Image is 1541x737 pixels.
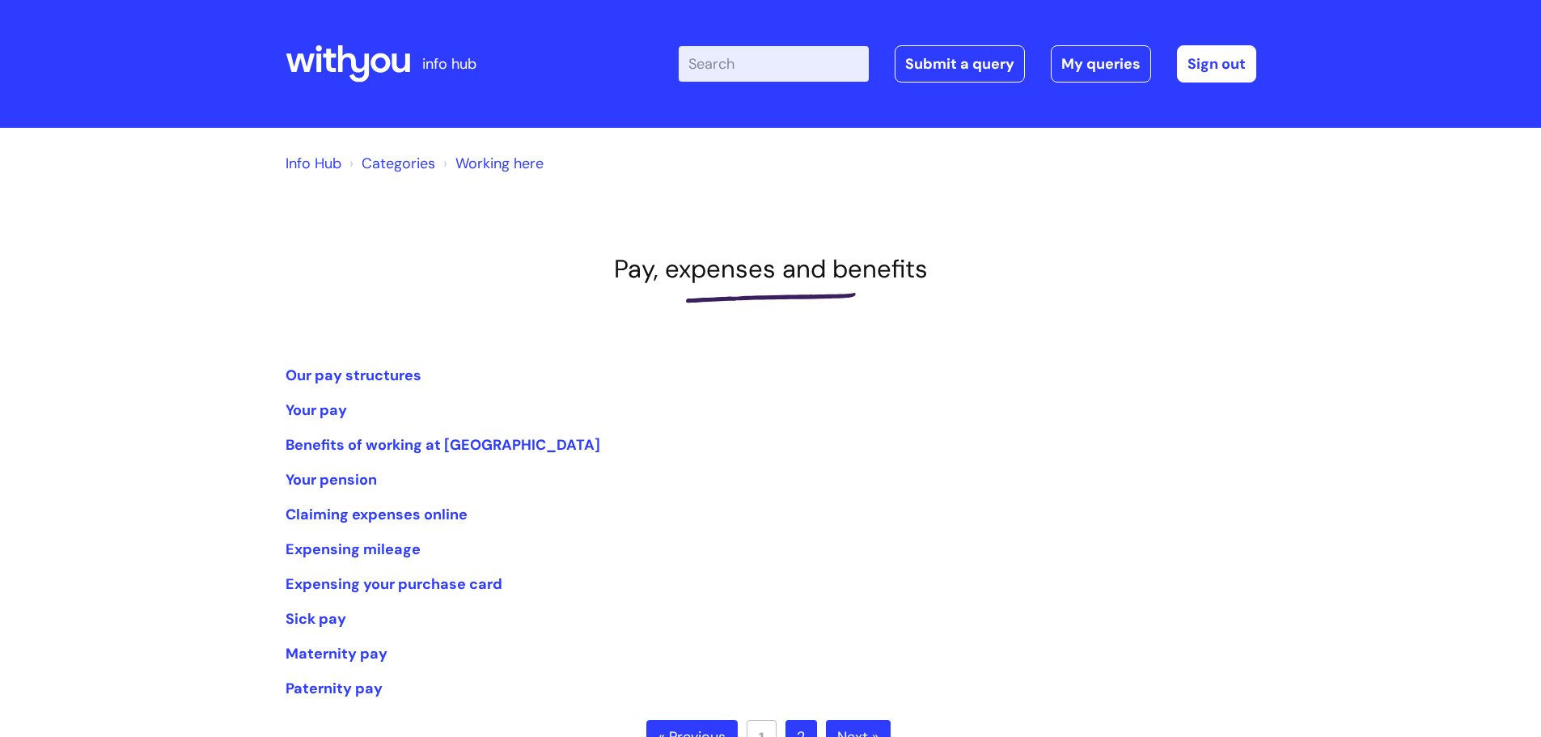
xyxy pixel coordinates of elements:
[345,150,435,176] li: Solution home
[286,435,600,455] a: Benefits of working at [GEOGRAPHIC_DATA]
[1051,45,1151,83] a: My queries
[286,644,387,663] a: Maternity pay
[455,154,544,173] a: Working here
[286,574,502,594] a: Expensing your purchase card
[286,254,1256,284] h1: Pay, expenses and benefits
[679,46,869,82] input: Search
[286,609,346,629] a: Sick pay
[286,366,421,385] a: Our pay structures
[895,45,1025,83] a: Submit a query
[439,150,544,176] li: Working here
[286,470,377,489] a: Your pension
[286,400,347,420] a: Your pay
[362,154,435,173] a: Categories
[286,540,421,559] a: Expensing mileage
[422,51,476,77] p: info hub
[286,679,383,698] a: Paternity pay
[679,45,1256,83] div: | -
[1177,45,1256,83] a: Sign out
[286,505,468,524] a: Claiming expenses online
[286,154,341,173] a: Info Hub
